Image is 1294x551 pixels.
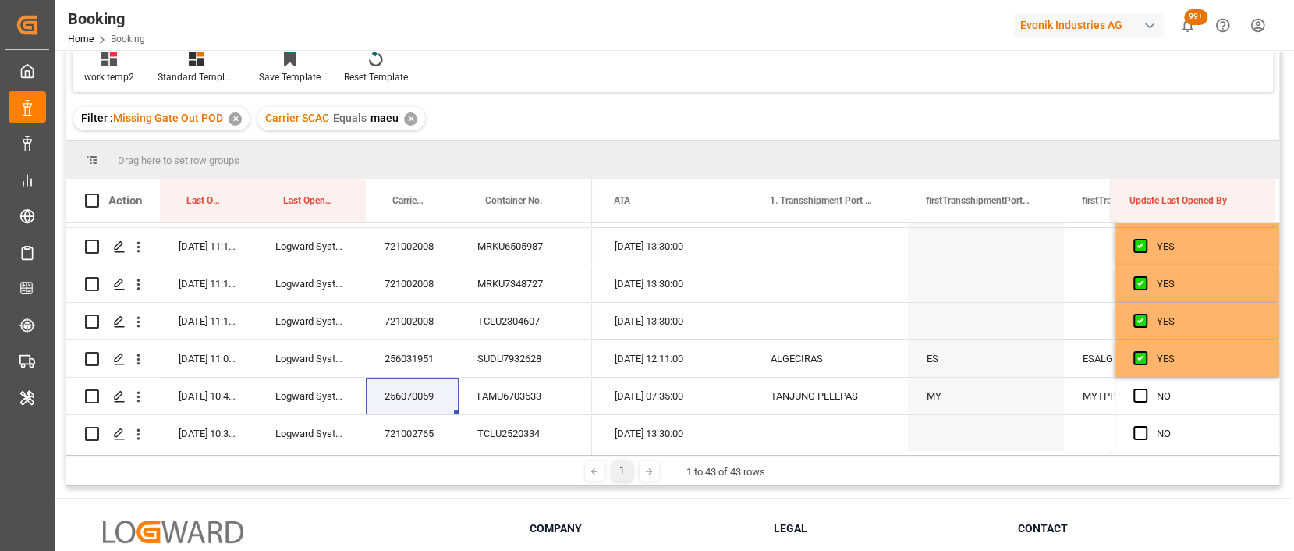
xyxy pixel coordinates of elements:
[1157,379,1260,414] div: NO
[366,228,459,265] div: 721002008
[459,340,592,377] div: SUDU7932628
[774,521,998,537] h3: Legal
[81,112,113,124] span: Filter :
[66,228,592,265] div: Press SPACE to select this row.
[530,521,754,537] h3: Company
[908,340,1064,377] div: ES
[160,228,257,265] div: [DATE] 11:11:50
[84,70,134,84] div: work temp2
[1115,340,1279,378] div: Press SPACE to select this row.
[366,415,459,452] div: 721002765
[113,112,223,124] span: Missing Gate Out POD
[1184,9,1207,25] span: 99+
[160,303,257,339] div: [DATE] 11:11:50
[1018,521,1243,537] h3: Contact
[118,155,239,166] span: Drag here to set row groups
[103,521,243,543] img: Logward Logo
[68,34,94,44] a: Home
[459,228,592,265] div: MRKU6505987
[66,265,592,303] div: Press SPACE to select this row.
[366,265,459,302] div: 721002008
[1115,265,1279,303] div: Press SPACE to select this row.
[596,415,752,452] div: [DATE] 13:30:00
[1157,416,1260,452] div: NO
[908,378,1064,414] div: MY
[1157,341,1260,377] div: YES
[366,340,459,377] div: 256031951
[68,7,145,30] div: Booking
[392,195,426,206] span: Carrier Booking No.
[257,228,366,265] div: Logward System
[259,70,321,84] div: Save Template
[596,340,752,377] div: [DATE] 12:11:00
[459,303,592,339] div: TCLU2304607
[1082,195,1179,206] span: firstTransshipmentPort
[596,303,752,339] div: [DATE] 13:30:00
[612,461,632,481] div: 1
[283,195,333,206] span: Last Opened By
[229,112,242,126] div: ✕
[257,378,366,414] div: Logward System
[1205,8,1240,43] button: Help Center
[257,303,366,339] div: Logward System
[1115,378,1279,415] div: Press SPACE to select this row.
[1115,415,1279,453] div: Press SPACE to select this row.
[66,340,592,378] div: Press SPACE to select this row.
[108,194,142,208] div: Action
[485,195,542,206] span: Container No.
[366,303,459,339] div: 721002008
[1014,14,1164,37] div: Evonik Industries AG
[459,265,592,302] div: MRKU7348727
[66,303,592,340] div: Press SPACE to select this row.
[596,265,752,302] div: [DATE] 13:30:00
[344,70,408,84] div: Reset Template
[1157,229,1260,265] div: YES
[1157,304,1260,339] div: YES
[1064,340,1220,377] div: ESALG
[1170,8,1205,43] button: show 101 new notifications
[1064,378,1220,414] div: MYTPP
[686,464,765,480] div: 1 to 43 of 43 rows
[770,195,874,206] span: 1. Transshipment Port Locode & Name
[265,112,329,124] span: Carrier SCAC
[370,112,399,124] span: maeu
[404,112,417,126] div: ✕
[1157,266,1260,302] div: YES
[1115,228,1279,265] div: Press SPACE to select this row.
[926,195,1030,206] span: firstTransshipmentPortNameCountryCode
[1014,10,1170,40] button: Evonik Industries AG
[158,70,236,84] div: Standard Templates
[66,378,592,415] div: Press SPACE to select this row.
[1129,195,1227,206] span: Update Last Opened By
[257,265,366,302] div: Logward System
[160,378,257,414] div: [DATE] 10:43:00
[752,340,908,377] div: ALGECIRAS
[596,378,752,414] div: [DATE] 07:35:00
[596,228,752,265] div: [DATE] 13:30:00
[459,378,592,414] div: FAMU6703533
[752,378,908,414] div: TANJUNG PELEPAS
[257,415,366,452] div: Logward System
[186,195,224,206] span: Last Opened Date
[257,340,366,377] div: Logward System
[160,415,257,452] div: [DATE] 10:38:47
[459,415,592,452] div: TCLU2520334
[614,195,630,206] span: ATA
[160,265,257,302] div: [DATE] 11:11:50
[160,340,257,377] div: [DATE] 11:01:27
[366,378,459,414] div: 256070059
[1115,303,1279,340] div: Press SPACE to select this row.
[66,415,592,453] div: Press SPACE to select this row.
[333,112,367,124] span: Equals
